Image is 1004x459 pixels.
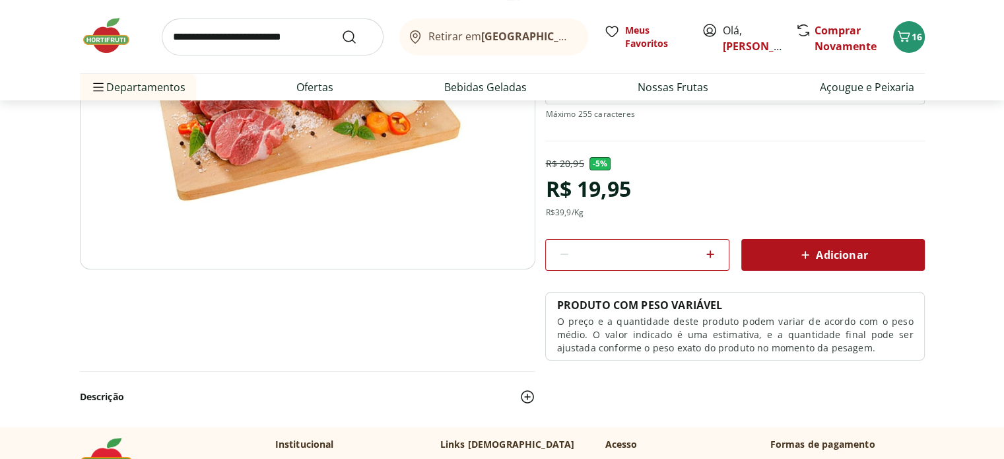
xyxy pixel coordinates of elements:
[481,29,704,44] b: [GEOGRAPHIC_DATA]/[GEOGRAPHIC_DATA]
[912,30,922,43] span: 16
[440,438,575,451] p: Links [DEMOGRAPHIC_DATA]
[820,79,914,95] a: Açougue e Peixaria
[399,18,588,55] button: Retirar em[GEOGRAPHIC_DATA]/[GEOGRAPHIC_DATA]
[545,207,583,218] div: R$ 39,9 /Kg
[545,170,630,207] div: R$ 19,95
[556,315,913,355] p: O preço e a quantidade deste produto podem variar de acordo com o peso médio. O valor indicado é ...
[80,382,535,411] button: Descrição
[723,22,782,54] span: Olá,
[723,39,809,53] a: [PERSON_NAME]
[556,298,722,312] p: PRODUTO COM PESO VARIÁVEL
[589,157,611,170] span: - 5 %
[80,16,146,55] img: Hortifruti
[815,23,877,53] a: Comprar Novamente
[341,29,373,45] button: Submit Search
[296,79,333,95] a: Ofertas
[741,239,925,271] button: Adicionar
[638,79,708,95] a: Nossas Frutas
[162,18,384,55] input: search
[770,438,925,451] p: Formas de pagamento
[90,71,106,103] button: Menu
[604,24,686,50] a: Meus Favoritos
[797,247,867,263] span: Adicionar
[444,79,527,95] a: Bebidas Geladas
[893,21,925,53] button: Carrinho
[605,438,638,451] p: Acesso
[545,157,584,170] p: R$ 20,95
[428,30,574,42] span: Retirar em
[275,438,334,451] p: Institucional
[625,24,686,50] span: Meus Favoritos
[90,71,185,103] span: Departamentos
